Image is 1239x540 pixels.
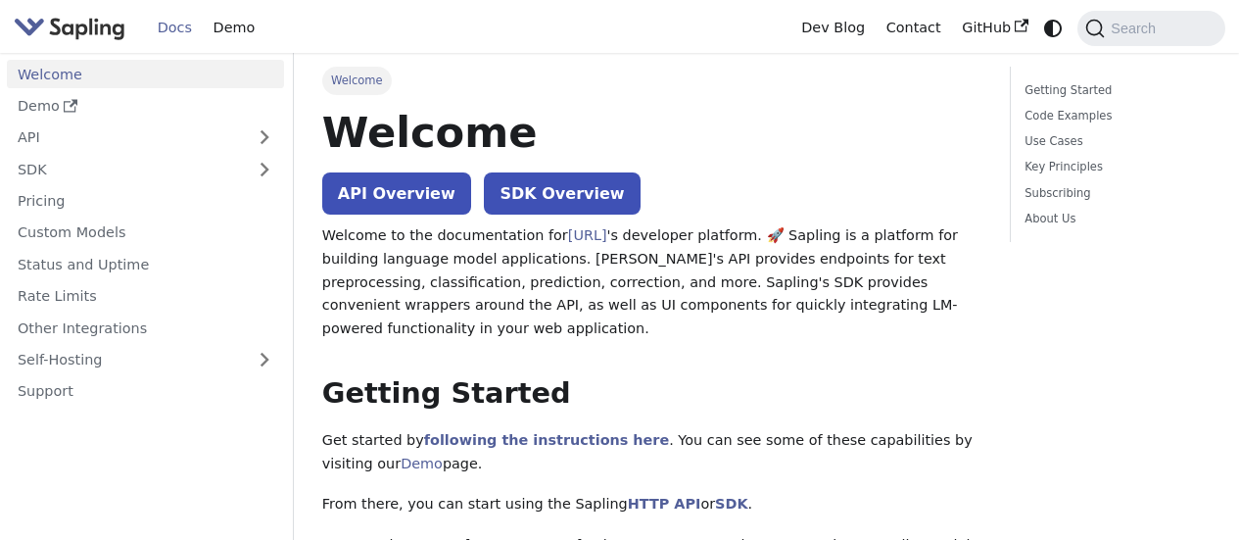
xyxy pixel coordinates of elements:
[7,346,284,374] a: Self-Hosting
[7,314,284,342] a: Other Integrations
[1025,210,1204,228] a: About Us
[1025,158,1204,176] a: Key Principles
[1025,107,1204,125] a: Code Examples
[7,282,284,311] a: Rate Limits
[7,155,245,183] a: SDK
[7,123,245,152] a: API
[568,227,607,243] a: [URL]
[7,92,284,121] a: Demo
[628,496,701,512] a: HTTP API
[1039,14,1068,42] button: Switch between dark and light mode (currently system mode)
[245,123,284,152] button: Expand sidebar category 'API'
[322,224,981,341] p: Welcome to the documentation for 's developer platform. 🚀 Sapling is a platform for building lang...
[322,106,981,159] h1: Welcome
[1105,21,1168,36] span: Search
[1025,132,1204,151] a: Use Cases
[7,250,284,278] a: Status and Uptime
[951,13,1038,43] a: GitHub
[876,13,952,43] a: Contact
[322,429,981,476] p: Get started by . You can see some of these capabilities by visiting our page.
[14,14,125,42] img: Sapling.ai
[322,376,981,412] h2: Getting Started
[424,432,669,448] a: following the instructions here
[790,13,875,43] a: Dev Blog
[7,60,284,88] a: Welcome
[322,67,981,94] nav: Breadcrumbs
[484,172,640,215] a: SDK Overview
[147,13,203,43] a: Docs
[7,187,284,216] a: Pricing
[401,456,443,471] a: Demo
[1025,81,1204,100] a: Getting Started
[245,155,284,183] button: Expand sidebar category 'SDK'
[1025,184,1204,203] a: Subscribing
[14,14,132,42] a: Sapling.aiSapling.ai
[322,172,471,215] a: API Overview
[7,219,284,247] a: Custom Models
[322,67,392,94] span: Welcome
[1077,11,1224,46] button: Search (Command+K)
[203,13,265,43] a: Demo
[7,377,284,406] a: Support
[322,493,981,516] p: From there, you can start using the Sapling or .
[715,496,747,512] a: SDK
